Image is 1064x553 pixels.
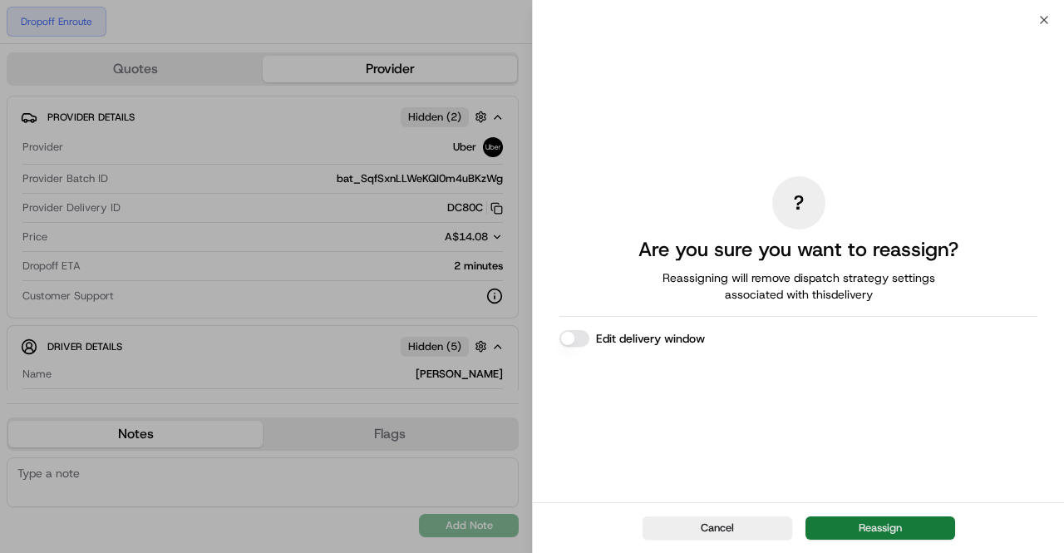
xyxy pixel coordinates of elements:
[805,516,955,540] button: Reassign
[638,236,958,263] h2: Are you sure you want to reassign?
[772,176,825,230] div: ?
[596,330,705,347] label: Edit delivery window
[639,269,958,303] span: Reassigning will remove dispatch strategy settings associated with this delivery
[643,516,792,540] button: Cancel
